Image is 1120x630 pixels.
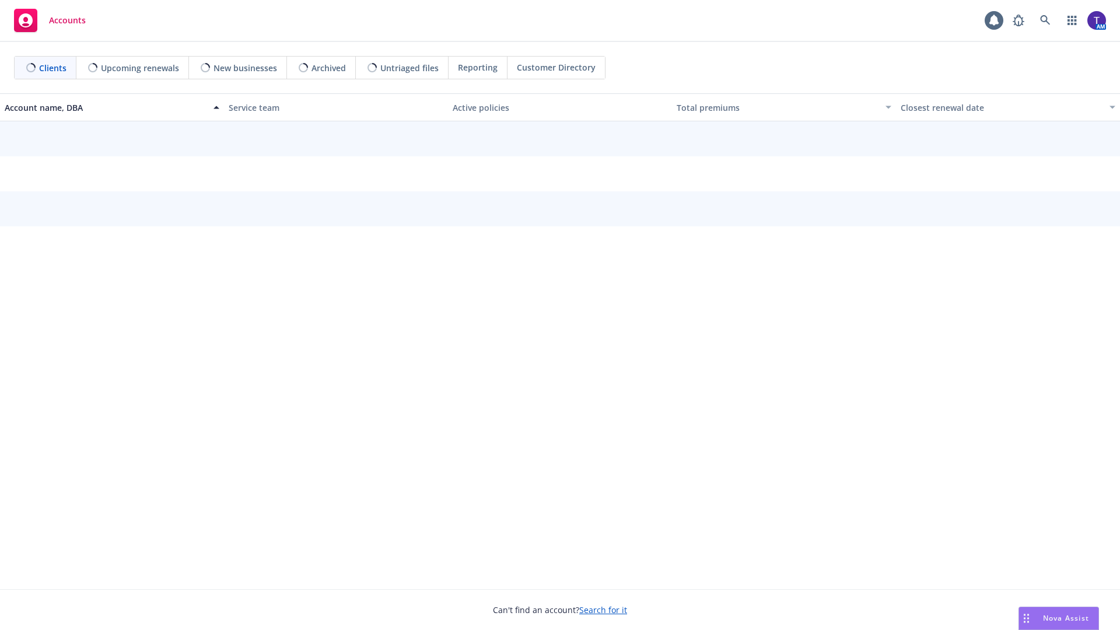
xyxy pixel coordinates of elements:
button: Service team [224,93,448,121]
span: New businesses [213,62,277,74]
span: Untriaged files [380,62,439,74]
span: Reporting [458,61,498,73]
div: Service team [229,101,443,114]
span: Customer Directory [517,61,596,73]
span: Accounts [49,16,86,25]
button: Total premiums [672,93,896,121]
img: photo [1087,11,1106,30]
button: Active policies [448,93,672,121]
span: Nova Assist [1043,613,1089,623]
a: Report a Bug [1007,9,1030,32]
span: Archived [311,62,346,74]
div: Active policies [453,101,667,114]
button: Nova Assist [1019,607,1099,630]
a: Search [1034,9,1057,32]
span: Clients [39,62,66,74]
span: Can't find an account? [493,604,627,616]
button: Closest renewal date [896,93,1120,121]
div: Account name, DBA [5,101,206,114]
a: Switch app [1060,9,1084,32]
a: Search for it [579,604,627,615]
div: Closest renewal date [901,101,1102,114]
span: Upcoming renewals [101,62,179,74]
div: Total premiums [677,101,878,114]
a: Accounts [9,4,90,37]
div: Drag to move [1019,607,1034,629]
